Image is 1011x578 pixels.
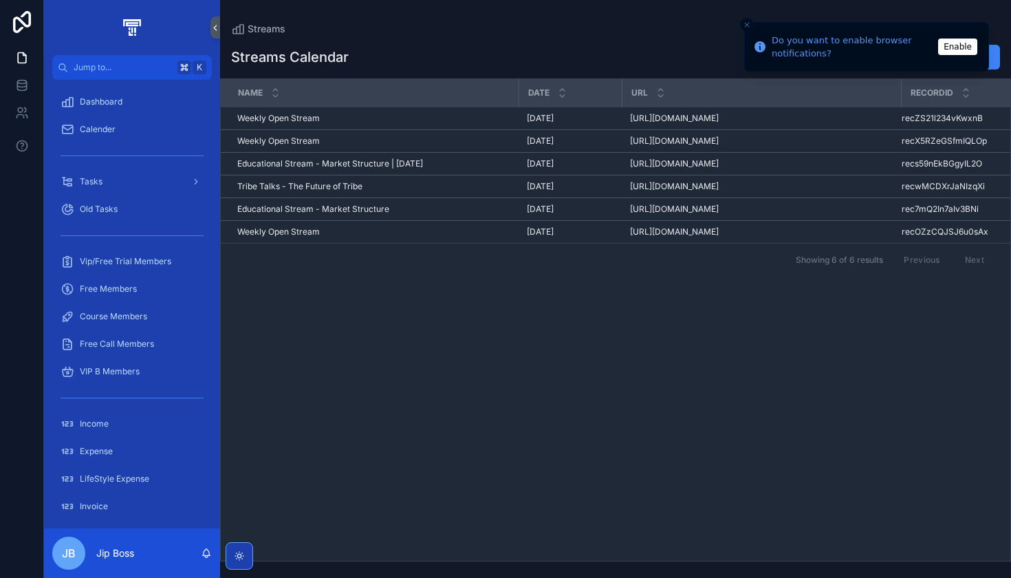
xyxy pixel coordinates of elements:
[630,136,719,147] span: [URL][DOMAIN_NAME]
[231,22,285,36] a: Streams
[631,87,648,98] span: URL
[527,136,613,147] a: [DATE]
[80,473,149,484] span: LifeStyle Expense
[80,366,140,377] span: VIP B Members
[52,277,212,301] a: Free Members
[902,181,985,192] span: recwMCDXrJaNIzqXi
[527,158,613,169] a: [DATE]
[630,204,719,215] span: [URL][DOMAIN_NAME]
[52,467,212,491] a: LifeStyle Expense
[527,136,554,147] span: [DATE]
[527,158,554,169] span: [DATE]
[630,204,893,215] a: [URL][DOMAIN_NAME]
[52,439,212,464] a: Expense
[80,204,118,215] span: Old Tasks
[630,113,893,124] a: [URL][DOMAIN_NAME]
[630,158,719,169] span: [URL][DOMAIN_NAME]
[237,113,320,124] span: Weekly Open Stream
[902,226,988,237] span: recOZzCQJSJ6u0sAx
[238,87,263,98] span: Name
[630,226,719,237] span: [URL][DOMAIN_NAME]
[96,546,134,560] p: Jip Boss
[52,359,212,384] a: VIP B Members
[52,249,212,274] a: Vip/Free Trial Members
[80,311,147,322] span: Course Members
[527,113,613,124] a: [DATE]
[237,204,389,215] span: Educational Stream - Market Structure
[62,545,76,561] span: JB
[630,226,893,237] a: [URL][DOMAIN_NAME]
[527,204,554,215] span: [DATE]
[527,204,613,215] a: [DATE]
[52,55,212,80] button: Jump to...K
[52,332,212,356] a: Free Call Members
[938,39,977,55] button: Enable
[527,113,554,124] span: [DATE]
[80,96,122,107] span: Dashboard
[237,204,510,215] a: Educational Stream - Market Structure
[796,255,883,266] span: Showing 6 of 6 results
[911,87,953,98] span: RecordID
[52,117,212,142] a: Calender
[248,22,285,36] span: Streams
[237,136,320,147] span: Weekly Open Stream
[237,226,510,237] a: Weekly Open Stream
[52,197,212,222] a: Old Tasks
[902,113,983,124] span: recZS21l234vKwxnB
[80,339,154,350] span: Free Call Members
[528,87,550,98] span: Date
[44,80,220,528] div: scrollable content
[902,136,987,147] span: recX5RZeGSfmIQLOp
[630,181,719,192] span: [URL][DOMAIN_NAME]
[772,34,934,61] div: Do you want to enable browser notifications?
[80,256,171,267] span: Vip/Free Trial Members
[52,411,212,436] a: Income
[52,304,212,329] a: Course Members
[237,181,510,192] a: Tribe Talks - The Future of Tribe
[194,62,205,73] span: K
[902,158,982,169] span: recs59nEkBGgyIL2O
[52,494,212,519] a: Invoice
[902,204,979,215] span: rec7mQ2In7aIv3BNi
[237,158,423,169] span: Educational Stream - Market Structure | [DATE]
[527,226,554,237] span: [DATE]
[231,47,349,67] h1: Streams Calendar
[527,226,613,237] a: [DATE]
[120,17,143,39] img: App logo
[80,501,108,512] span: Invoice
[80,283,137,295] span: Free Members
[630,181,893,192] a: [URL][DOMAIN_NAME]
[630,136,893,147] a: [URL][DOMAIN_NAME]
[237,181,362,192] span: Tribe Talks - The Future of Tribe
[237,226,320,237] span: Weekly Open Stream
[74,62,172,73] span: Jump to...
[630,113,719,124] span: [URL][DOMAIN_NAME]
[527,181,554,192] span: [DATE]
[80,446,113,457] span: Expense
[80,418,109,429] span: Income
[237,136,510,147] a: Weekly Open Stream
[80,176,102,187] span: Tasks
[80,124,116,135] span: Calender
[52,169,212,194] a: Tasks
[527,181,613,192] a: [DATE]
[52,89,212,114] a: Dashboard
[740,18,754,32] button: Close toast
[237,158,510,169] a: Educational Stream - Market Structure | [DATE]
[237,113,510,124] a: Weekly Open Stream
[630,158,893,169] a: [URL][DOMAIN_NAME]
